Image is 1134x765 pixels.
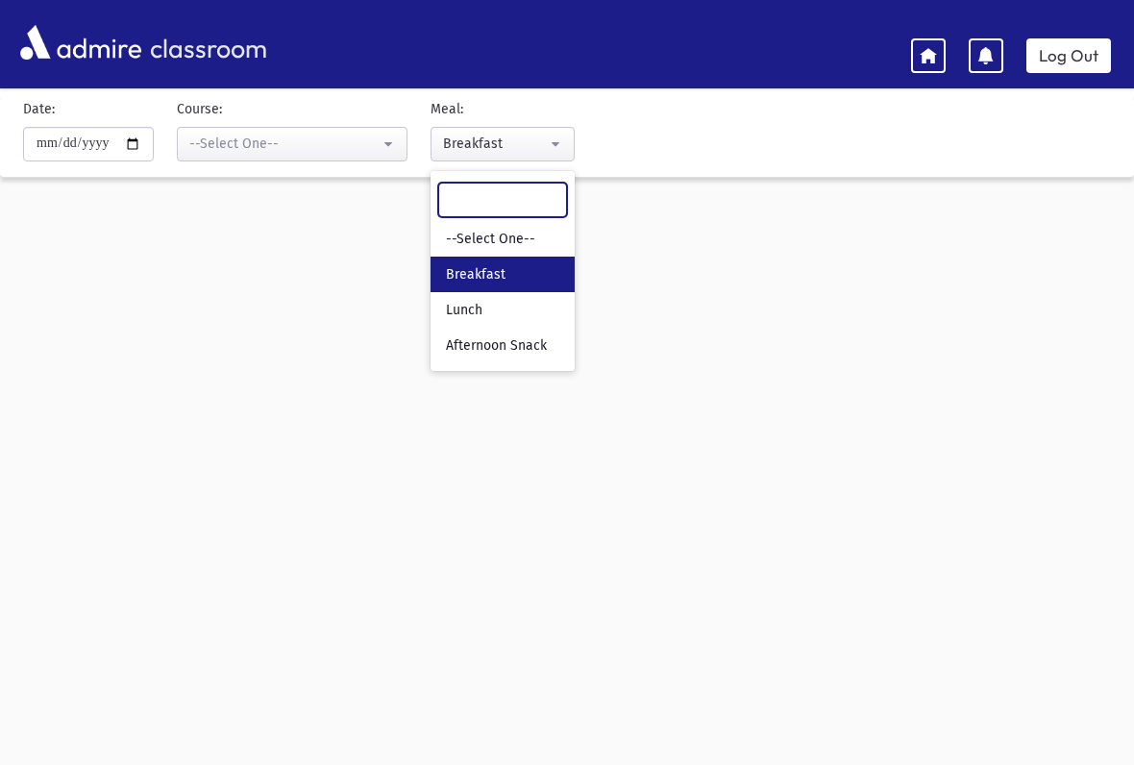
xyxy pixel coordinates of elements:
[438,183,567,217] input: Search
[446,336,547,356] span: Afternoon Snack
[146,17,267,68] span: classroom
[446,301,482,320] span: Lunch
[446,265,505,284] span: Breakfast
[443,134,547,154] div: Breakfast
[15,20,146,64] img: AdmirePro
[23,99,55,119] label: Date:
[189,134,380,154] div: --Select One--
[431,99,463,119] label: Meal:
[446,230,535,249] span: --Select One--
[431,127,575,161] button: Breakfast
[177,127,407,161] button: --Select One--
[177,99,222,119] label: Course:
[1026,38,1111,73] a: Log Out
